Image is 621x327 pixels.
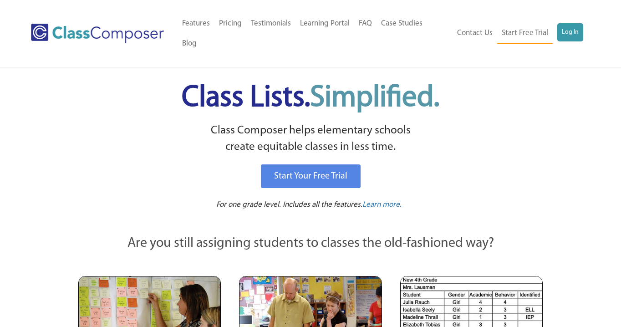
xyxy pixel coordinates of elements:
[453,23,497,43] a: Contact Us
[362,199,402,211] a: Learn more.
[31,24,164,43] img: Class Composer
[362,201,402,209] span: Learn more.
[274,172,347,181] span: Start Your Free Trial
[178,34,201,54] a: Blog
[214,14,246,34] a: Pricing
[182,83,439,113] span: Class Lists.
[295,14,354,34] a: Learning Portal
[77,123,544,156] p: Class Composer helps elementary schools create equitable classes in less time.
[261,164,361,188] a: Start Your Free Trial
[78,234,543,254] p: Are you still assigning students to classes the old-fashioned way?
[310,83,439,113] span: Simplified.
[557,23,583,41] a: Log In
[450,23,583,44] nav: Header Menu
[246,14,295,34] a: Testimonials
[497,23,553,44] a: Start Free Trial
[377,14,427,34] a: Case Studies
[178,14,450,54] nav: Header Menu
[354,14,377,34] a: FAQ
[178,14,214,34] a: Features
[216,201,362,209] span: For one grade level. Includes all the features.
